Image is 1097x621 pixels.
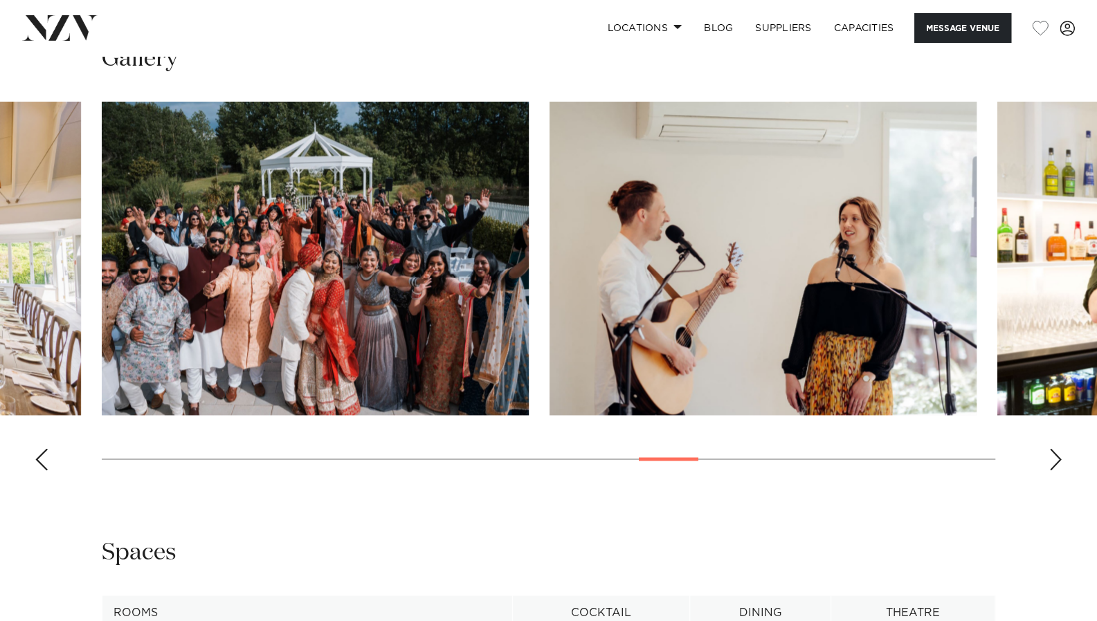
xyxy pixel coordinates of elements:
[102,44,178,75] h2: Gallery
[22,15,98,40] img: nzv-logo.png
[914,13,1011,43] button: Message Venue
[102,537,176,568] h2: Spaces
[102,102,529,415] swiper-slide: 19 / 30
[744,13,822,43] a: SUPPLIERS
[823,13,905,43] a: Capacities
[693,13,744,43] a: BLOG
[550,102,977,415] swiper-slide: 20 / 30
[596,13,693,43] a: Locations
